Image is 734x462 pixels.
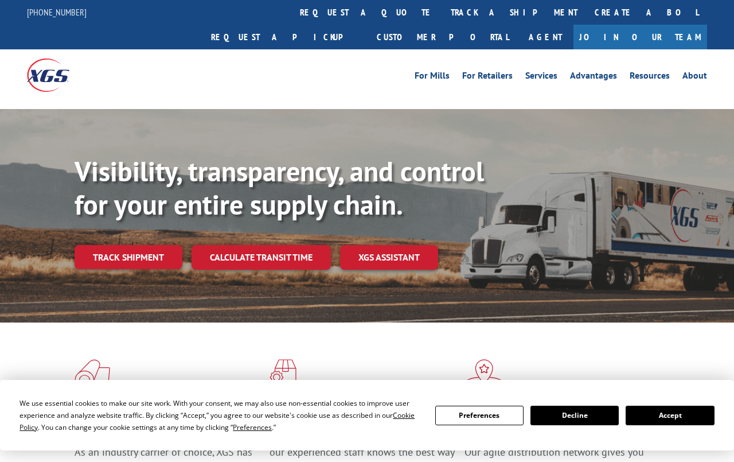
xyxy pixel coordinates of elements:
img: xgs-icon-flagship-distribution-model-red [464,359,504,389]
a: About [682,71,707,84]
b: Visibility, transparency, and control for your entire supply chain. [75,153,484,222]
a: Calculate transit time [192,245,331,270]
div: We use essential cookies to make our site work. With your consent, we may also use non-essential ... [19,397,421,433]
button: Accept [626,406,714,425]
a: XGS ASSISTANT [340,245,438,270]
button: Decline [530,406,619,425]
a: Services [525,71,557,84]
a: Request a pickup [202,25,368,49]
a: [PHONE_NUMBER] [27,6,87,18]
a: Customer Portal [368,25,517,49]
button: Preferences [435,406,524,425]
img: xgs-icon-focused-on-flooring-red [270,359,296,389]
span: Preferences [233,422,272,432]
img: xgs-icon-total-supply-chain-intelligence-red [75,359,110,389]
a: For Retailers [462,71,513,84]
a: Resources [630,71,670,84]
a: Advantages [570,71,617,84]
a: For Mills [415,71,450,84]
a: Join Our Team [573,25,707,49]
a: Track shipment [75,245,182,269]
a: Agent [517,25,573,49]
